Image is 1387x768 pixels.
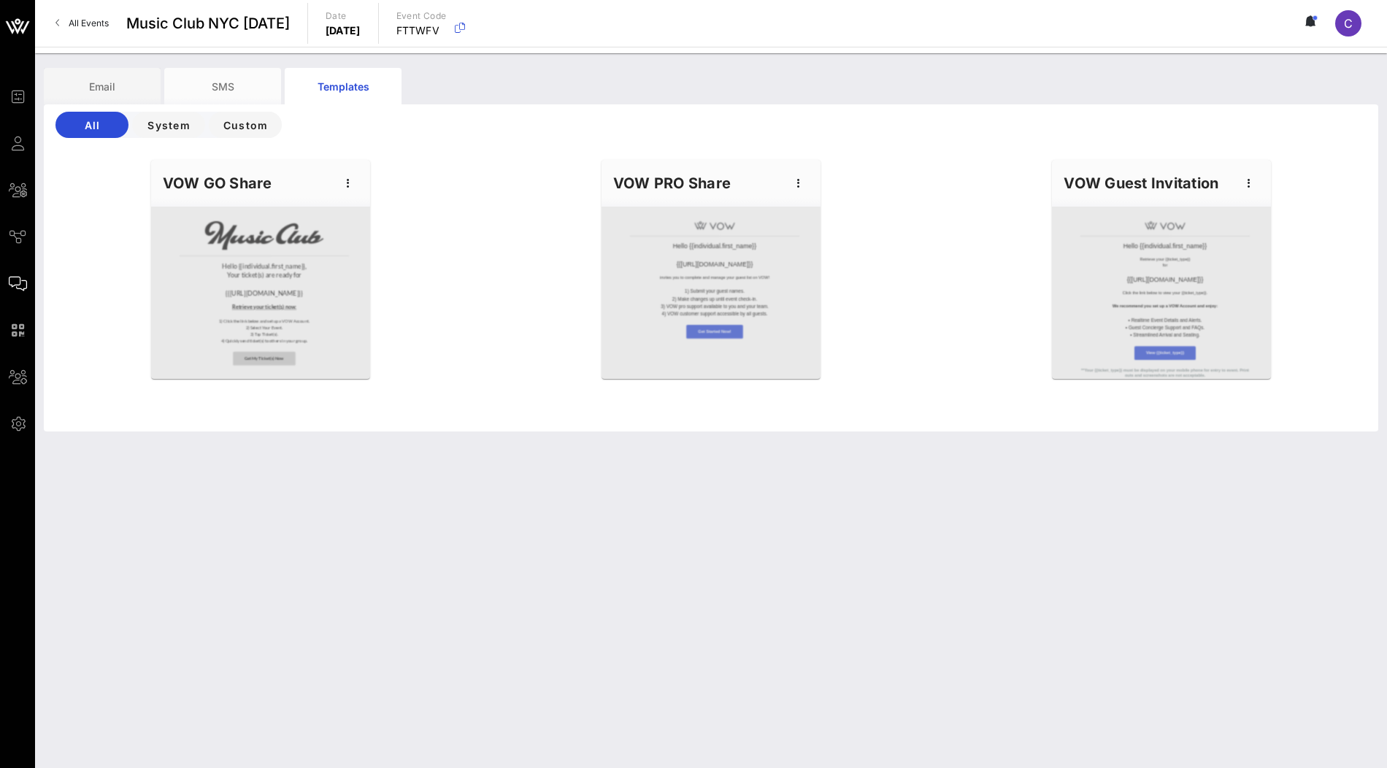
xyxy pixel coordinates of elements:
[396,9,447,23] p: Event Code
[209,112,282,138] button: Custom
[602,160,821,207] div: VOW PRO Share
[132,112,205,138] button: System
[126,12,290,34] span: Music Club NYC [DATE]
[326,23,361,38] p: [DATE]
[44,68,161,104] div: Email
[396,23,447,38] p: FTTWFV
[67,119,117,131] span: All
[69,18,109,28] span: All Events
[285,68,401,104] div: Templates
[1052,160,1271,207] div: VOW Guest Invitation
[144,119,193,131] span: System
[151,160,370,207] div: VOW GO Share
[326,9,361,23] p: Date
[220,119,270,131] span: Custom
[47,12,118,35] a: All Events
[164,68,281,104] div: SMS
[1344,16,1353,31] span: C
[1335,10,1361,37] div: C
[55,112,128,138] button: All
